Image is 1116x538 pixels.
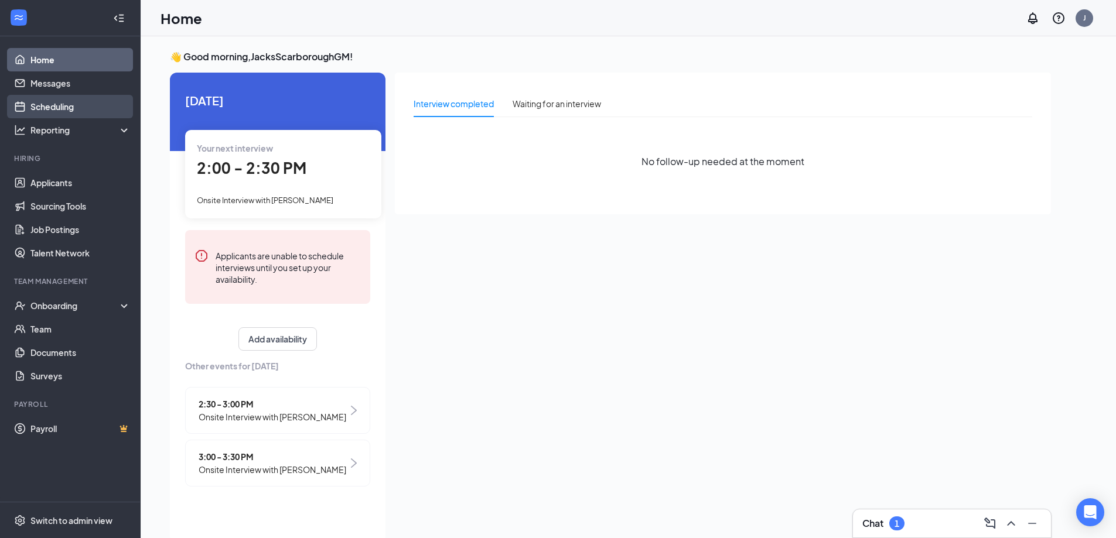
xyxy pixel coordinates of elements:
[1025,516,1039,530] svg: Minimize
[14,399,128,409] div: Payroll
[30,71,131,95] a: Messages
[30,341,131,364] a: Documents
[194,249,209,263] svg: Error
[30,515,112,526] div: Switch to admin view
[30,194,131,218] a: Sourcing Tools
[14,300,26,311] svg: UserCheck
[983,516,997,530] svg: ComposeMessage
[1023,514,1042,533] button: Minimize
[414,97,494,110] div: Interview completed
[161,8,202,28] h1: Home
[185,91,370,109] span: [DATE]
[197,143,273,153] span: Your next interview
[30,417,131,440] a: PayrollCrown
[30,171,131,194] a: Applicants
[13,12,25,23] svg: WorkstreamLogo
[513,97,601,110] div: Waiting for an interview
[1083,13,1086,23] div: J
[238,327,317,351] button: Add availability
[1002,514,1021,533] button: ChevronUp
[1026,11,1040,25] svg: Notifications
[199,410,346,423] span: Onsite Interview with [PERSON_NAME]
[14,124,26,136] svg: Analysis
[895,519,899,529] div: 1
[185,359,370,372] span: Other events for [DATE]
[170,50,1051,63] h3: 👋 Good morning, JacksScarboroughGM !
[199,450,346,463] span: 3:00 - 3:30 PM
[30,48,131,71] a: Home
[197,196,333,205] span: Onsite Interview with [PERSON_NAME]
[30,241,131,265] a: Talent Network
[981,514,999,533] button: ComposeMessage
[641,154,804,169] span: No follow-up needed at the moment
[1052,11,1066,25] svg: QuestionInfo
[30,124,131,136] div: Reporting
[199,397,346,410] span: 2:30 - 3:00 PM
[30,95,131,118] a: Scheduling
[30,317,131,341] a: Team
[199,463,346,476] span: Onsite Interview with [PERSON_NAME]
[113,12,125,24] svg: Collapse
[14,153,128,163] div: Hiring
[14,515,26,526] svg: Settings
[30,364,131,388] a: Surveys
[197,158,306,177] span: 2:00 - 2:30 PM
[1076,498,1104,526] div: Open Intercom Messenger
[14,276,128,286] div: Team Management
[1004,516,1018,530] svg: ChevronUp
[30,300,121,311] div: Onboarding
[30,218,131,241] a: Job Postings
[862,517,883,530] h3: Chat
[216,249,361,285] div: Applicants are unable to schedule interviews until you set up your availability.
